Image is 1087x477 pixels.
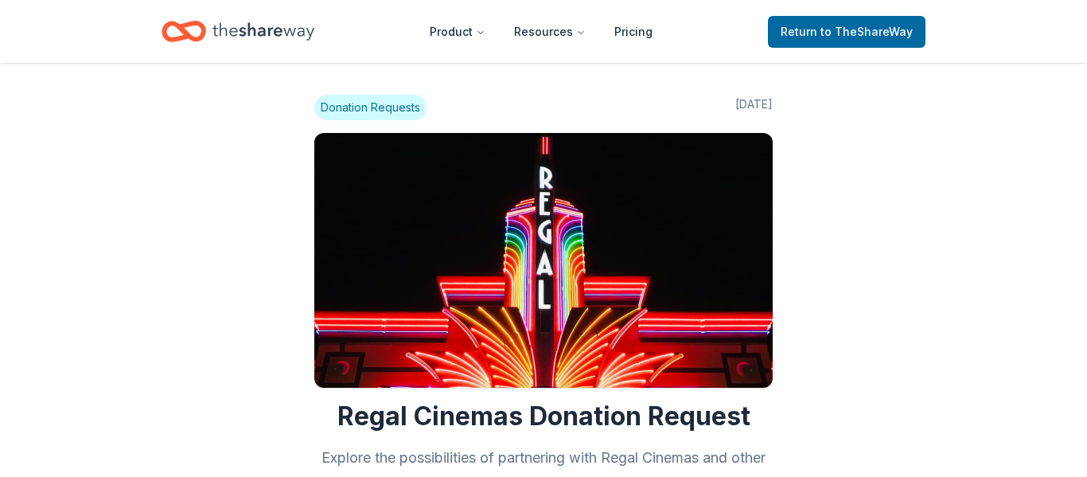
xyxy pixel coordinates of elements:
span: Donation Requests [314,95,427,120]
nav: Main [417,13,665,50]
a: Pricing [602,16,665,48]
span: Return [781,22,913,41]
button: Resources [501,16,598,48]
img: Image for Regal Cinemas Donation Request [314,133,773,388]
button: Product [417,16,498,48]
a: Returnto TheShareWay [768,16,925,48]
span: to TheShareWay [820,25,913,38]
h1: Regal Cinemas Donation Request [314,401,773,432]
a: Home [162,13,314,50]
span: [DATE] [735,95,773,120]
